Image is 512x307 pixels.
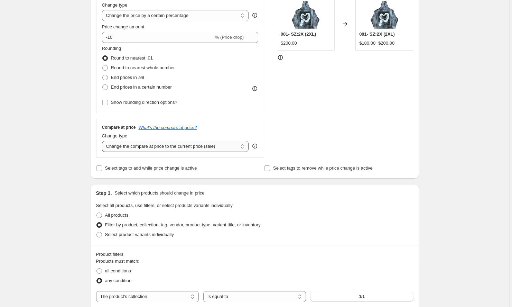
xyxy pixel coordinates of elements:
[215,35,244,40] span: % (Price drop)
[96,259,140,264] span: Products must match:
[105,213,129,218] span: All products
[114,190,204,197] p: Select which products should change in price
[102,46,121,51] span: Rounding
[281,40,297,47] div: $200.00
[102,133,128,138] span: Change type
[292,1,319,29] img: IMG_9344_80x.png
[105,232,174,237] span: Select product variants individually
[102,125,136,130] h3: Compare at price
[378,40,394,47] strike: $200.00
[111,84,172,90] span: End prices in a certain number
[111,75,145,80] span: End prices in .99
[310,292,413,301] button: 1/1
[105,278,132,283] span: any condition
[105,165,197,171] span: Select tags to add while price change is active
[96,190,112,197] h2: Step 3.
[273,165,373,171] span: Select tags to remove while price change is active
[96,251,413,258] div: Product filters
[96,203,233,208] span: Select all products, use filters, or select products variants individually
[102,2,128,8] span: Change type
[102,24,145,29] span: Price change amount
[105,268,131,273] span: all conditions
[139,125,197,130] button: What's the compare at price?
[111,65,175,70] span: Round to nearest whole number
[111,55,153,61] span: Round to nearest .01
[359,294,365,299] span: 1/1
[359,40,375,47] div: $180.00
[251,12,258,19] div: help
[281,31,316,37] span: 001- SZ:2X (2XL)
[111,100,177,105] span: Show rounding direction options?
[359,31,395,37] span: 001- SZ:2X (2XL)
[102,32,214,43] input: -15
[105,222,261,227] span: Filter by product, collection, tag, vendor, product type, variant title, or inventory
[371,1,398,29] img: IMG_9344_80x.png
[251,143,258,150] div: help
